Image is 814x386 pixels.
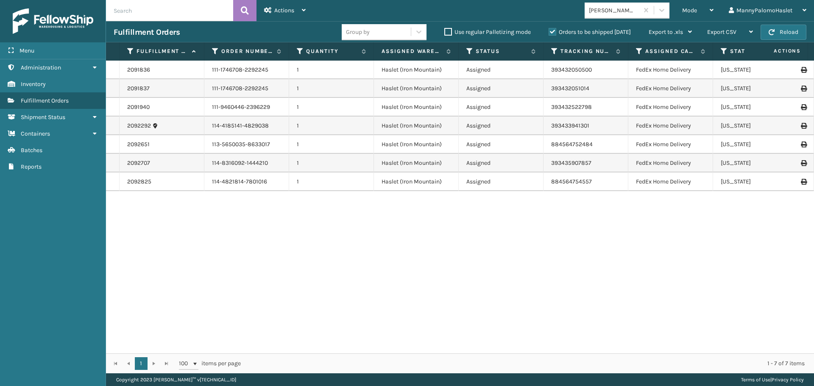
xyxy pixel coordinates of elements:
[551,159,591,167] a: 393435907857
[628,61,713,79] td: FedEx Home Delivery
[21,64,61,71] span: Administration
[274,7,294,14] span: Actions
[114,27,180,37] h3: Fulfillment Orders
[551,103,592,111] a: 393432522798
[628,172,713,191] td: FedEx Home Delivery
[628,135,713,154] td: FedEx Home Delivery
[801,160,806,166] i: Print Label
[476,47,527,55] label: Status
[459,117,544,135] td: Assigned
[459,61,544,79] td: Assigned
[374,61,459,79] td: Haslet (Iron Mountain)
[289,154,374,172] td: 1
[127,84,150,93] a: 2091837
[772,377,804,383] a: Privacy Policy
[116,373,236,386] p: Copyright 2023 [PERSON_NAME]™ v [TECHNICAL_ID]
[459,98,544,117] td: Assigned
[713,98,798,117] td: [US_STATE]
[628,154,713,172] td: FedEx Home Delivery
[289,135,374,154] td: 1
[549,28,631,36] label: Orders to be shipped [DATE]
[801,123,806,129] i: Print Label
[459,154,544,172] td: Assigned
[204,135,289,154] td: 113-5650035-8633017
[289,98,374,117] td: 1
[761,25,806,40] button: Reload
[221,47,273,55] label: Order Number
[289,61,374,79] td: 1
[459,135,544,154] td: Assigned
[21,147,42,154] span: Batches
[551,141,593,148] a: 884564752484
[801,67,806,73] i: Print Label
[289,172,374,191] td: 1
[204,61,289,79] td: 111-1746708-2292245
[21,81,46,88] span: Inventory
[253,359,805,368] div: 1 - 7 of 7 items
[127,140,150,149] a: 2092651
[127,103,150,111] a: 2091940
[374,98,459,117] td: Haslet (Iron Mountain)
[374,172,459,191] td: Haslet (Iron Mountain)
[551,85,589,92] a: 393432051014
[204,172,289,191] td: 114-4821814-7801016
[628,79,713,98] td: FedEx Home Delivery
[20,47,34,54] span: Menu
[289,117,374,135] td: 1
[374,79,459,98] td: Haslet (Iron Mountain)
[21,97,69,104] span: Fulfillment Orders
[801,104,806,110] i: Print Label
[374,154,459,172] td: Haslet (Iron Mountain)
[645,47,697,55] label: Assigned Carrier Service
[179,359,192,368] span: 100
[204,117,289,135] td: 114-4185141-4829038
[204,154,289,172] td: 114-8316092-1444210
[713,117,798,135] td: [US_STATE]
[551,122,589,129] a: 393433941301
[459,79,544,98] td: Assigned
[127,178,151,186] a: 2092825
[127,66,150,74] a: 2091836
[306,47,357,55] label: Quantity
[801,86,806,92] i: Print Label
[135,357,148,370] a: 1
[346,28,370,36] div: Group by
[127,159,150,167] a: 2092707
[628,117,713,135] td: FedEx Home Delivery
[589,6,639,15] div: [PERSON_NAME] Brands
[713,61,798,79] td: [US_STATE]
[21,163,42,170] span: Reports
[628,98,713,117] td: FedEx Home Delivery
[741,377,770,383] a: Terms of Use
[551,66,592,73] a: 393432050500
[374,135,459,154] td: Haslet (Iron Mountain)
[204,98,289,117] td: 111-9460446-2396229
[713,172,798,191] td: [US_STATE]
[374,117,459,135] td: Haslet (Iron Mountain)
[551,178,592,185] a: 884564754557
[713,154,798,172] td: [US_STATE]
[179,357,241,370] span: items per page
[730,47,781,55] label: State
[21,114,65,121] span: Shipment Status
[137,47,188,55] label: Fulfillment Order Id
[747,44,806,58] span: Actions
[204,79,289,98] td: 111-1746708-2292245
[127,122,151,130] a: 2092292
[741,373,804,386] div: |
[560,47,612,55] label: Tracking Number
[459,172,544,191] td: Assigned
[801,142,806,147] i: Print Label
[13,8,93,34] img: logo
[382,47,442,55] label: Assigned Warehouse
[444,28,531,36] label: Use regular Palletizing mode
[801,179,806,185] i: Print Label
[682,7,697,14] span: Mode
[21,130,50,137] span: Containers
[713,135,798,154] td: [US_STATE]
[713,79,798,98] td: [US_STATE]
[707,28,736,36] span: Export CSV
[649,28,683,36] span: Export to .xls
[289,79,374,98] td: 1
